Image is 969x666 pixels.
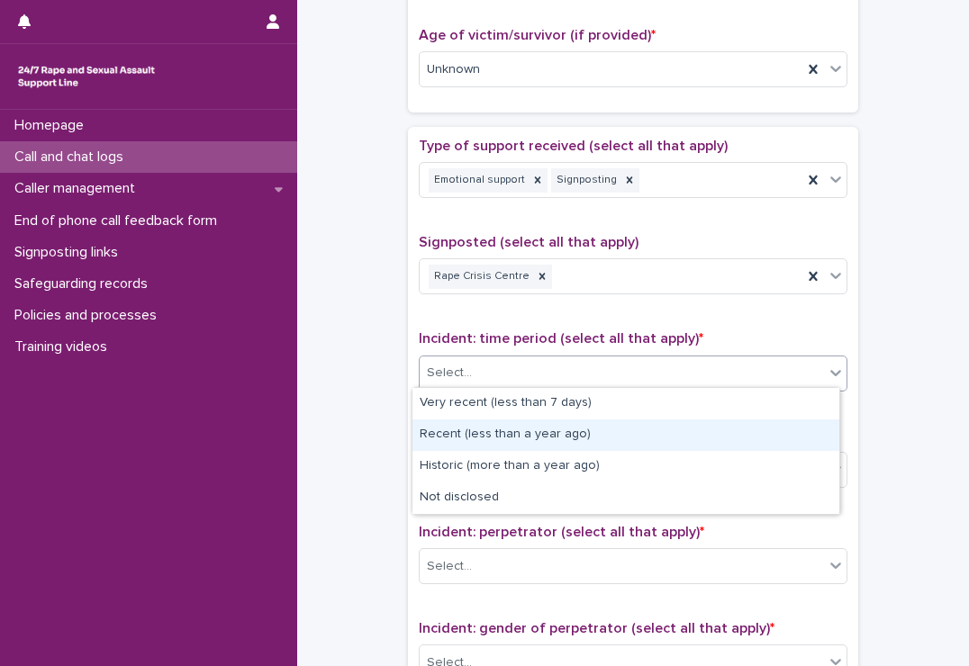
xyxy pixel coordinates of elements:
p: Signposting links [7,244,132,261]
p: Caller management [7,180,149,197]
div: Signposting [551,168,620,193]
div: Recent (less than a year ago) [412,419,839,451]
p: End of phone call feedback form [7,212,231,229]
p: Homepage [7,117,98,134]
div: Not disclosed [412,482,839,514]
span: Age of victim/survivor (if provided) [419,28,656,42]
span: Unknown [427,60,480,79]
div: Rape Crisis Centre [429,265,532,289]
div: Historic (more than a year ago) [412,451,839,482]
div: Very recent (less than 7 days) [412,388,839,419]
p: Call and chat logs [7,148,138,166]
p: Training videos [7,338,122,355]
span: Incident: time period (select all that apply) [419,331,703,346]
span: Incident: perpetrator (select all that apply) [419,525,704,539]
div: Select... [427,557,472,576]
span: Signposted (select all that apply) [419,235,638,249]
div: Emotional support [429,168,528,193]
span: Type of support received (select all that apply) [419,139,728,153]
span: Incident: gender of perpetrator (select all that apply) [419,621,774,635]
p: Safeguarding records [7,275,162,292]
img: rhQMoQhaT3yELyF149Cw [14,58,158,94]
div: Select... [427,364,472,382]
p: Policies and processes [7,307,171,324]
